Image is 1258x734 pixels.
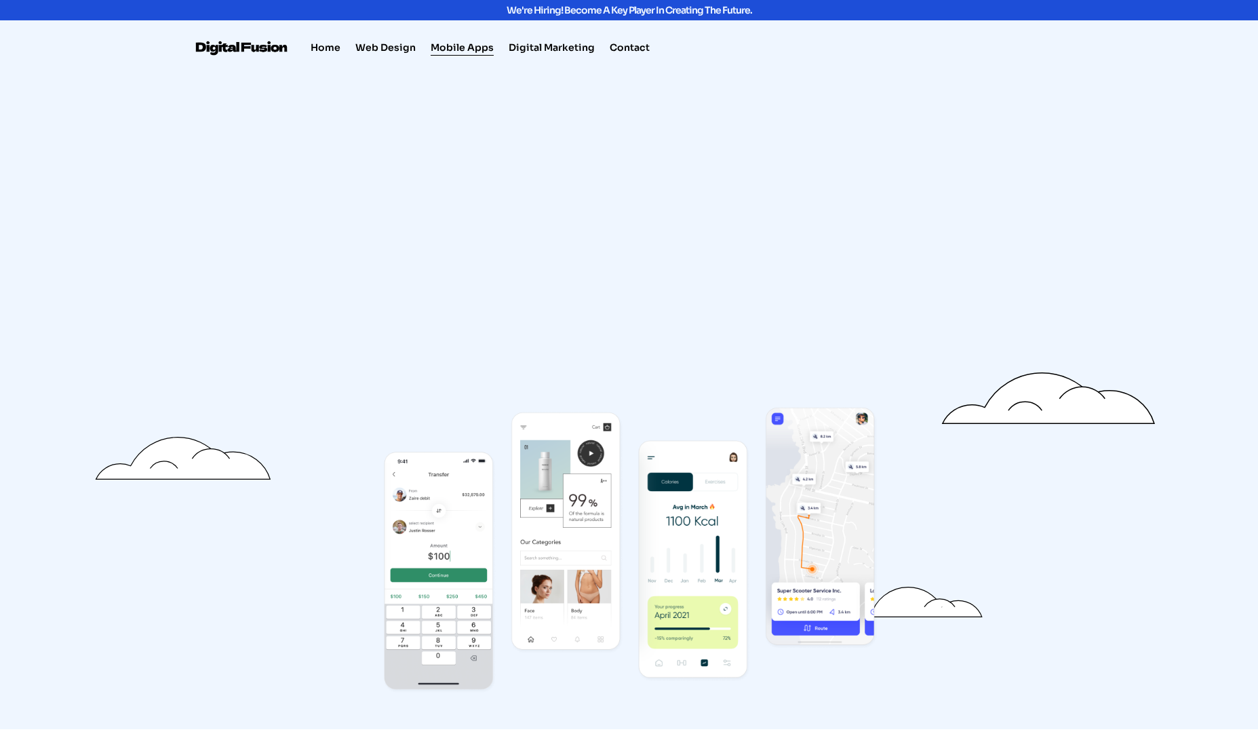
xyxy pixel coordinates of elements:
a: Digital Marketing [509,39,595,56]
a: Contact [610,39,650,56]
a: Web Design [355,39,416,56]
a: Mobile Apps [431,39,494,56]
a: Home [311,39,340,56]
div: We're hiring! Become a key player in creating the future. [282,5,977,15]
